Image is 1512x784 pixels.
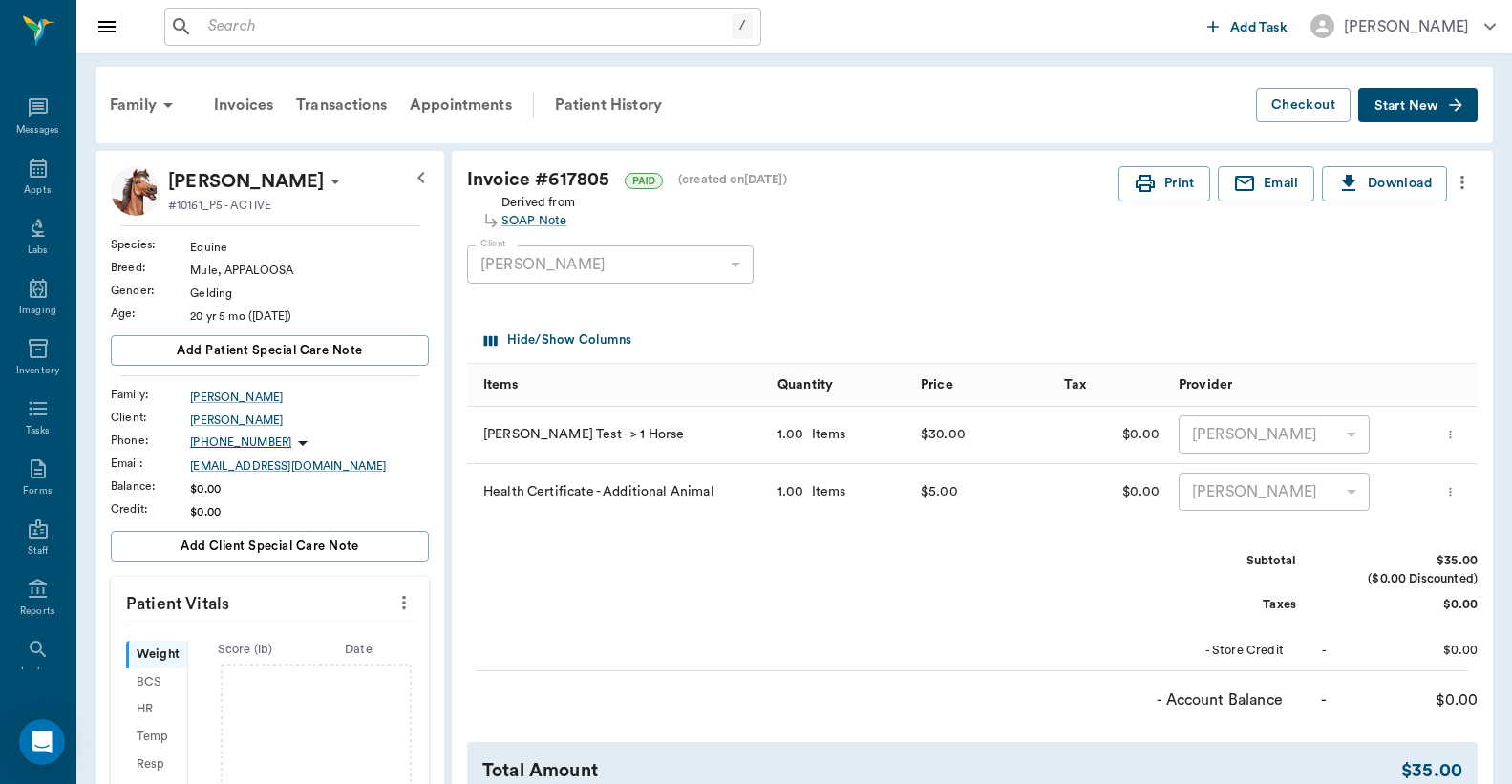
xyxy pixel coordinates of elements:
[111,477,190,495] div: Balance :
[1054,363,1169,406] div: Tax
[190,307,429,325] div: 20 yr 5 mo ([DATE])
[88,8,126,46] button: Close drawer
[111,386,190,403] div: Family :
[626,174,662,188] span: PAID
[777,358,833,412] div: Quantity
[467,464,768,521] div: Health Certificate - Additional Animal
[16,123,60,138] div: Messages
[1322,166,1447,201] button: Download
[1334,570,1478,588] div: ($0.00 Discounted)
[1054,407,1169,464] div: $0.00
[732,13,753,39] div: /
[23,484,52,498] div: Forms
[1169,363,1414,406] div: Provider
[1334,596,1478,614] div: $0.00
[501,212,575,230] a: SOAP Note
[777,425,804,444] div: 1.00
[181,536,359,557] span: Add client Special Care Note
[1054,464,1169,521] div: $0.00
[467,166,1118,194] div: Invoice # 617805
[19,719,65,765] div: Open Intercom Messenger
[1322,642,1327,660] div: -
[1140,642,1284,660] div: - Store Credit
[188,641,302,659] div: Score ( lb )
[483,358,518,412] div: Items
[467,363,768,406] div: Items
[1153,596,1296,614] div: Taxes
[921,358,953,412] div: Price
[1334,642,1478,660] div: $0.00
[190,457,429,475] a: [EMAIL_ADDRESS][DOMAIN_NAME]
[285,82,398,128] a: Transactions
[190,285,429,302] div: Gelding
[1295,9,1511,44] button: [PERSON_NAME]
[467,407,768,464] div: [PERSON_NAME] Test - > 1 Horse
[20,604,55,619] div: Reports
[804,482,846,501] div: Items
[21,665,54,679] div: Lookup
[111,432,190,449] div: Phone :
[177,340,362,361] span: Add patient Special Care Note
[190,389,429,406] a: [PERSON_NAME]
[501,190,575,230] div: Derived from
[26,424,50,438] div: Tasks
[1439,476,1461,508] button: more
[126,723,187,751] div: Temp
[1334,689,1478,711] div: $0.00
[768,363,911,406] div: Quantity
[168,166,324,197] p: [PERSON_NAME]
[1358,88,1478,123] button: Start New
[1439,418,1461,451] button: more
[1334,552,1478,570] div: $35.00
[201,13,732,40] input: Search
[28,244,48,258] div: Labs
[777,482,804,501] div: 1.00
[678,171,787,189] div: (created on [DATE] )
[16,364,59,378] div: Inventory
[111,577,429,625] p: Patient Vitals
[1179,415,1370,454] div: [PERSON_NAME]
[126,668,187,696] div: BCS
[1256,88,1351,123] button: Checkout
[24,183,51,198] div: Appts
[111,259,190,276] div: Breed :
[479,326,636,355] button: Select columns
[1064,358,1086,412] div: Tax
[98,82,191,128] div: Family
[1139,689,1283,711] div: - Account Balance
[1200,9,1295,44] button: Add Task
[111,166,160,216] img: Profile Image
[202,82,285,128] a: Invoices
[190,262,429,279] div: Mule, APPALOOSA
[1344,15,1469,38] div: [PERSON_NAME]
[543,82,673,128] a: Patient History
[1179,358,1232,412] div: Provider
[921,477,958,506] div: $5.00
[19,304,56,318] div: Imaging
[126,641,187,668] div: Weight
[190,239,429,256] div: Equine
[921,420,966,449] div: $30.00
[111,305,190,322] div: Age :
[168,166,324,197] div: CLYDE HARRIS
[480,237,506,250] label: Client
[111,500,190,518] div: Credit :
[1153,552,1296,570] div: Subtotal
[1218,166,1314,201] button: Email
[302,641,415,659] div: Date
[111,531,429,562] button: Add client Special Care Note
[1447,166,1478,199] button: more
[398,82,523,128] a: Appointments
[111,236,190,253] div: Species :
[111,409,190,426] div: Client :
[111,282,190,299] div: Gender :
[126,751,187,778] div: Resp
[804,425,846,444] div: Items
[1118,166,1210,201] button: Print
[190,503,429,520] div: $0.00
